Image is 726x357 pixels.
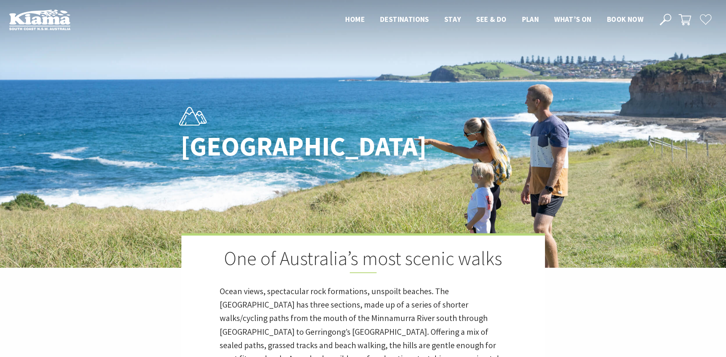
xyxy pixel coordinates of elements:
img: Kiama Logo [9,9,70,30]
h1: [GEOGRAPHIC_DATA] [181,131,397,161]
span: What’s On [554,15,592,24]
span: Home [345,15,365,24]
span: Plan [522,15,539,24]
span: See & Do [476,15,506,24]
span: Stay [444,15,461,24]
h2: One of Australia’s most scenic walks [220,247,507,273]
span: Destinations [380,15,429,24]
span: Book now [607,15,643,24]
nav: Main Menu [338,13,651,26]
